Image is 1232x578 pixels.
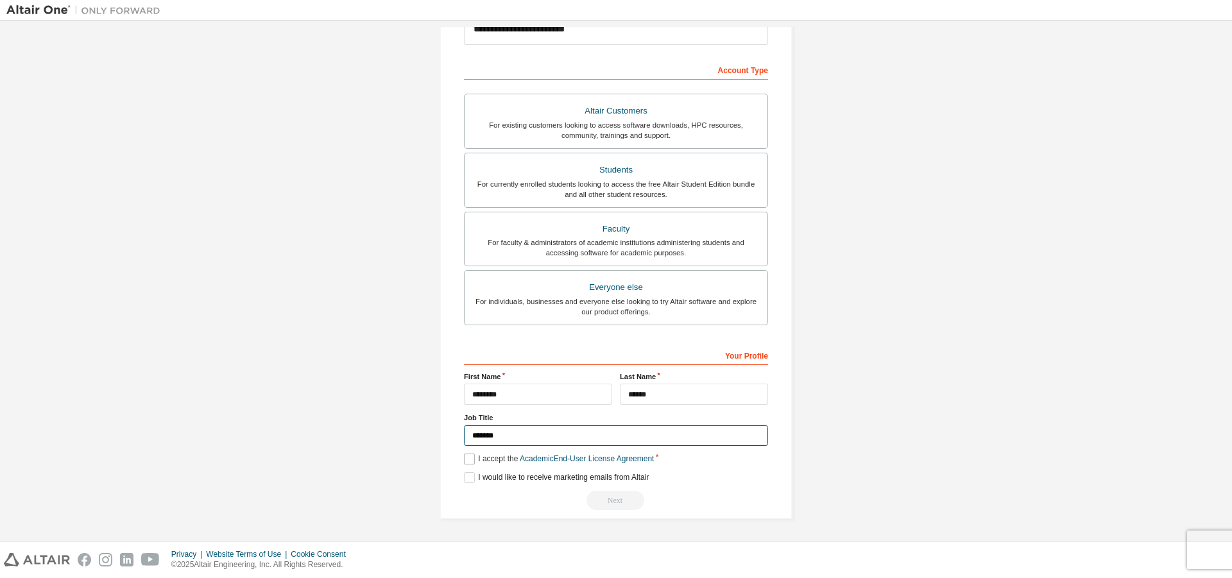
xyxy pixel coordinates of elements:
img: altair_logo.svg [4,553,70,566]
div: For currently enrolled students looking to access the free Altair Student Edition bundle and all ... [472,179,760,200]
label: Last Name [620,371,768,382]
p: © 2025 Altair Engineering, Inc. All Rights Reserved. [171,559,354,570]
div: For faculty & administrators of academic institutions administering students and accessing softwa... [472,237,760,258]
label: Job Title [464,412,768,423]
div: Read and acccept EULA to continue [464,491,768,510]
div: Students [472,161,760,179]
label: I accept the [464,454,654,464]
div: Website Terms of Use [206,549,291,559]
img: youtube.svg [141,553,160,566]
a: Academic End-User License Agreement [520,454,654,463]
div: For existing customers looking to access software downloads, HPC resources, community, trainings ... [472,120,760,140]
img: linkedin.svg [120,553,133,566]
div: Faculty [472,220,760,238]
div: Privacy [171,549,206,559]
div: Your Profile [464,344,768,365]
img: Altair One [6,4,167,17]
div: Account Type [464,59,768,80]
img: instagram.svg [99,553,112,566]
div: Altair Customers [472,102,760,120]
div: Cookie Consent [291,549,353,559]
label: I would like to receive marketing emails from Altair [464,472,649,483]
label: First Name [464,371,612,382]
div: Everyone else [472,278,760,296]
div: For individuals, businesses and everyone else looking to try Altair software and explore our prod... [472,296,760,317]
img: facebook.svg [78,553,91,566]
